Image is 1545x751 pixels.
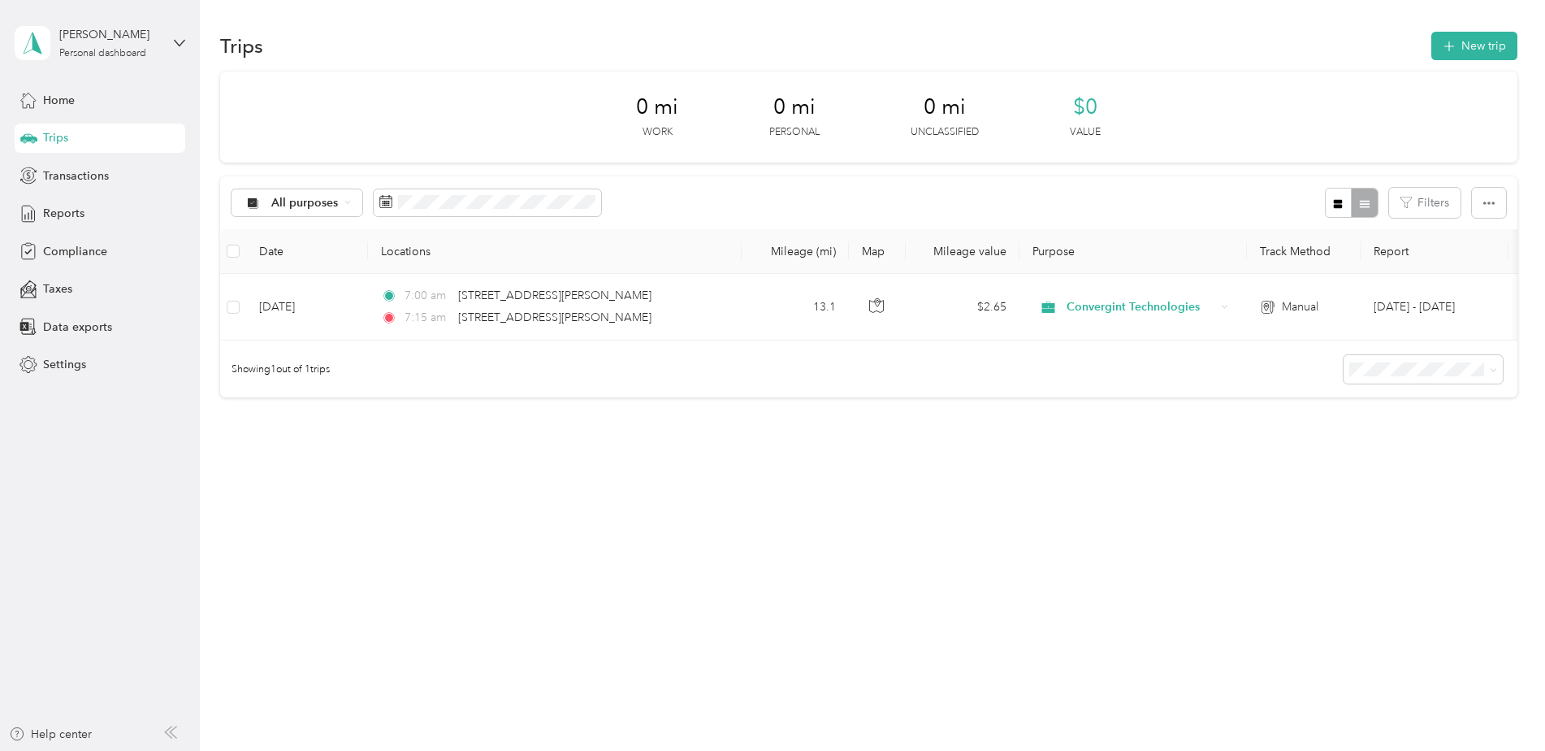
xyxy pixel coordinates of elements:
td: $2.65 [906,274,1019,341]
th: Mileage (mi) [742,229,849,274]
th: Date [246,229,368,274]
th: Purpose [1019,229,1247,274]
span: 7:00 am [405,287,451,305]
span: Home [43,92,75,109]
span: Compliance [43,243,107,260]
p: Personal [769,125,820,140]
th: Map [849,229,906,274]
h1: Trips [220,37,263,54]
td: Oct 1 - 31, 2025 [1361,274,1508,341]
span: 0 mi [924,94,966,120]
iframe: Everlance-gr Chat Button Frame [1454,660,1545,751]
span: All purposes [271,198,339,209]
span: Showing 1 out of 1 trips [220,362,330,377]
th: Mileage value [906,229,1019,274]
span: 7:15 am [405,309,451,327]
th: Locations [368,229,742,274]
th: Track Method [1247,229,1361,274]
th: Report [1361,229,1508,274]
span: Trips [43,129,68,146]
span: 0 mi [636,94,678,120]
span: [STREET_ADDRESS][PERSON_NAME] [458,310,651,324]
p: Value [1070,125,1101,140]
span: [STREET_ADDRESS][PERSON_NAME] [458,289,651,302]
p: Work [643,125,673,140]
span: $0 [1073,94,1097,120]
p: Unclassified [911,125,979,140]
div: [PERSON_NAME] [59,26,161,43]
button: New trip [1431,32,1517,60]
span: Taxes [43,280,72,297]
td: 13.1 [742,274,849,341]
span: Data exports [43,319,112,336]
button: Help center [9,726,92,743]
span: Convergint Technologies [1067,298,1215,316]
span: 0 mi [773,94,816,120]
div: Personal dashboard [59,49,146,59]
span: Reports [43,205,84,222]
button: Filters [1389,188,1461,218]
td: [DATE] [246,274,368,341]
span: Manual [1282,298,1318,316]
span: Transactions [43,167,109,184]
span: Settings [43,356,86,373]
